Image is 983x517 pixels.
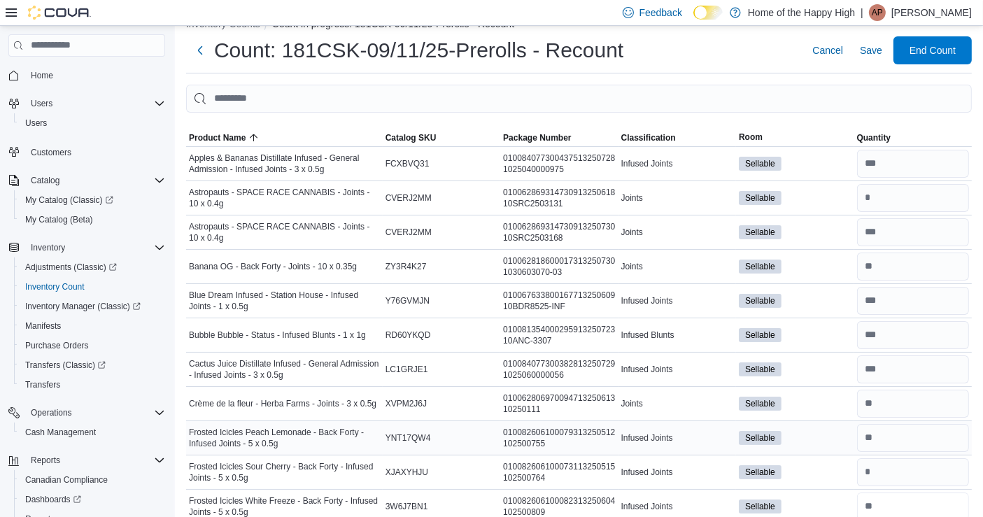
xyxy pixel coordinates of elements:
[861,4,863,21] p: |
[739,362,782,376] span: Sellable
[739,157,782,171] span: Sellable
[14,210,171,229] button: My Catalog (Beta)
[186,36,214,64] button: Next
[14,190,171,210] a: My Catalog (Classic)
[383,129,500,146] button: Catalog SKU
[500,355,618,383] div: 0100840773003828132507291025060000056
[25,143,165,160] span: Customers
[189,261,357,272] span: Banana OG - Back Forty - Joints - 10 x 0.35g
[386,132,437,143] span: Catalog SKU
[745,363,775,376] span: Sellable
[25,172,65,189] button: Catalog
[25,172,165,189] span: Catalog
[20,278,90,295] a: Inventory Count
[20,192,119,208] a: My Catalog (Classic)
[621,132,676,143] span: Classification
[621,330,674,341] span: Infused Blunts
[891,4,972,21] p: [PERSON_NAME]
[25,494,81,505] span: Dashboards
[745,500,775,513] span: Sellable
[20,115,165,132] span: Users
[20,424,101,441] a: Cash Management
[25,474,108,486] span: Canadian Compliance
[31,175,59,186] span: Catalog
[25,144,77,161] a: Customers
[639,6,682,20] span: Feedback
[621,467,673,478] span: Infused Joints
[3,141,171,162] button: Customers
[20,211,165,228] span: My Catalog (Beta)
[500,287,618,315] div: 01006763380016771325060910BDR8525-INF
[189,187,380,209] span: Astropauts - SPACE RACE CANNABIS - Joints - 10 x 0.4g
[3,65,171,85] button: Home
[14,355,171,375] a: Transfers (Classic)
[739,328,782,342] span: Sellable
[621,261,643,272] span: Joints
[739,225,782,239] span: Sellable
[31,455,60,466] span: Reports
[854,129,972,146] button: Quantity
[14,113,171,133] button: Users
[25,194,113,206] span: My Catalog (Classic)
[500,424,618,452] div: 010082606100079313250512102500755
[621,295,673,306] span: Infused Joints
[20,472,165,488] span: Canadian Compliance
[25,301,141,312] span: Inventory Manager (Classic)
[25,239,165,256] span: Inventory
[14,470,171,490] button: Canadian Compliance
[739,500,782,514] span: Sellable
[812,43,843,57] span: Cancel
[500,390,618,418] div: 01006280697009471325061310250111
[25,95,58,112] button: Users
[20,491,87,508] a: Dashboards
[25,118,47,129] span: Users
[860,43,882,57] span: Save
[745,432,775,444] span: Sellable
[189,461,380,483] span: Frosted Icicles Sour Cherry - Back Forty - Infused Joints - 5 x 0.5g
[386,227,432,238] span: CVERJ2MM
[748,4,855,21] p: Home of the Happy High
[739,132,763,143] span: Room
[25,379,60,390] span: Transfers
[500,218,618,246] div: 01006286931473091325073010SRC2503168
[386,158,430,169] span: FCXBVQ31
[14,316,171,336] button: Manifests
[20,491,165,508] span: Dashboards
[745,260,775,273] span: Sellable
[189,398,376,409] span: Crème de la fleur - Herba Farms - Joints - 3 x 0.5g
[20,192,165,208] span: My Catalog (Classic)
[807,36,849,64] button: Cancel
[25,340,89,351] span: Purchase Orders
[214,36,623,64] h1: Count: 181CSK-09/11/25-Prerolls - Recount
[854,36,888,64] button: Save
[20,259,165,276] span: Adjustments (Classic)
[386,295,430,306] span: Y76GVMJN
[745,295,775,307] span: Sellable
[25,452,66,469] button: Reports
[25,66,165,84] span: Home
[189,427,380,449] span: Frosted Icicles Peach Lemonade - Back Forty - Infused Joints - 5 x 0.5g
[14,336,171,355] button: Purchase Orders
[189,330,366,341] span: Bubble Bubble - Status - Infused Blunts - 1 x 1g
[20,298,146,315] a: Inventory Manager (Classic)
[386,364,428,375] span: LC1GRJE1
[25,281,85,292] span: Inventory Count
[189,132,246,143] span: Product Name
[869,4,886,21] div: Annie Perret-Smith
[31,147,71,158] span: Customers
[25,262,117,273] span: Adjustments (Classic)
[25,67,59,84] a: Home
[189,358,380,381] span: Cactus Juice Distillate Infused - General Admission - Infused Joints - 3 x 0.5g
[745,226,775,239] span: Sellable
[386,261,427,272] span: ZY3R4K27
[621,364,673,375] span: Infused Joints
[500,184,618,212] div: 01006286931473091325061810SRC2503131
[621,227,643,238] span: Joints
[739,431,782,445] span: Sellable
[386,501,428,512] span: 3W6J7BN1
[910,43,956,57] span: End Count
[189,153,380,175] span: Apples & Bananas Distillate Infused - General Admission - Infused Joints - 3 x 0.5g
[621,501,673,512] span: Infused Joints
[31,98,52,109] span: Users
